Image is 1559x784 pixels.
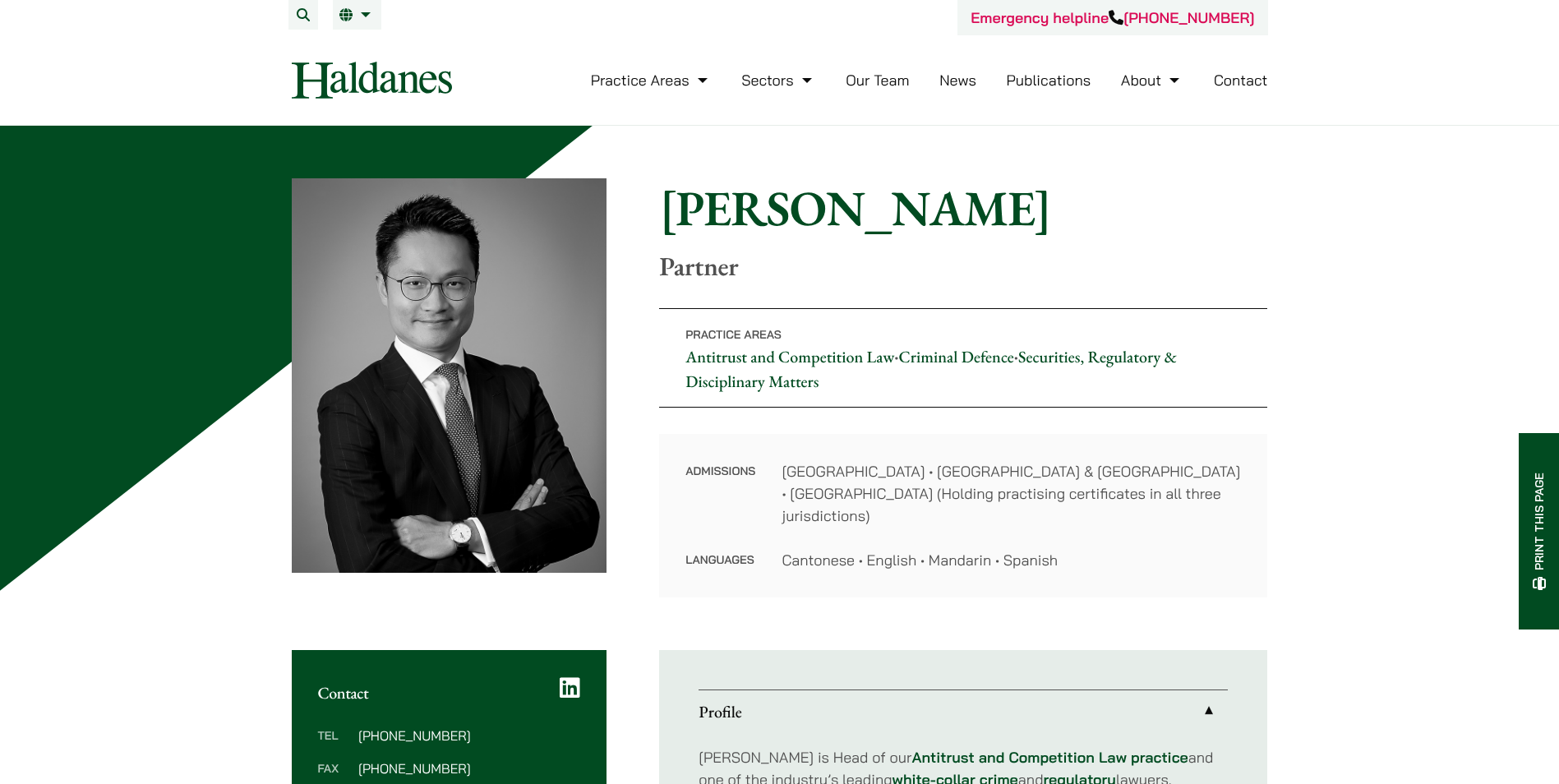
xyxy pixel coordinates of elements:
a: Antitrust and Competition Law [685,346,894,367]
h2: Contact [318,683,581,703]
a: Criminal Defence [899,346,1014,367]
dd: [GEOGRAPHIC_DATA] • [GEOGRAPHIC_DATA] & [GEOGRAPHIC_DATA] • [GEOGRAPHIC_DATA] (Holding practising... [782,460,1241,527]
a: Publications [1007,71,1091,90]
dt: Admissions [685,460,755,549]
a: Our Team [846,71,909,90]
img: Logo of Haldanes [292,62,452,99]
p: Partner [659,251,1267,282]
a: EN [339,8,375,21]
a: Practice Areas [591,71,712,90]
a: Emergency helpline[PHONE_NUMBER] [971,8,1254,27]
a: News [939,71,976,90]
a: About [1121,71,1183,90]
dt: Tel [318,729,352,762]
dt: Languages [685,549,755,571]
a: LinkedIn [560,676,580,699]
dd: [PHONE_NUMBER] [358,729,580,742]
a: Contact [1214,71,1268,90]
dd: [PHONE_NUMBER] [358,762,580,775]
h1: [PERSON_NAME] [659,178,1267,238]
a: Profile [699,690,1228,733]
dd: Cantonese • English • Mandarin • Spanish [782,549,1241,571]
a: Sectors [741,71,815,90]
a: Securities, Regulatory & Disciplinary Matters [685,346,1177,392]
span: Practice Areas [685,327,782,342]
p: • • [659,308,1267,408]
a: Antitrust and Competition Law practice [911,748,1188,767]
